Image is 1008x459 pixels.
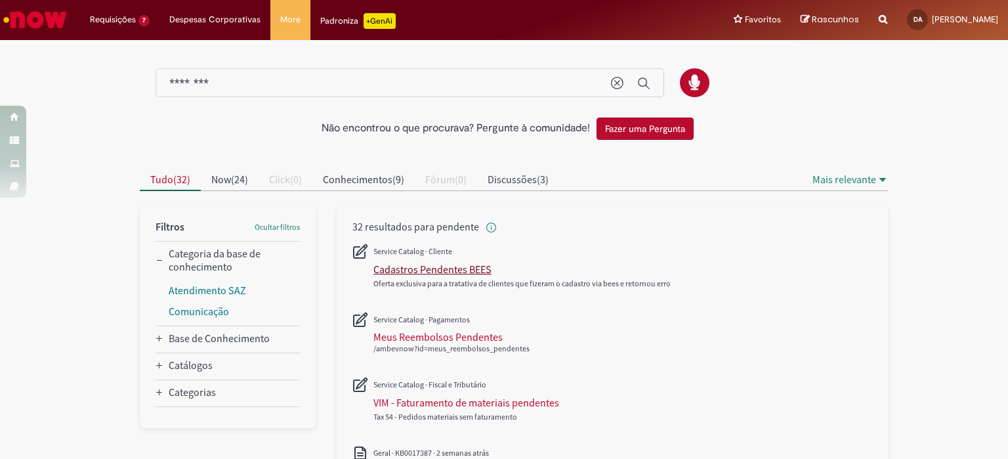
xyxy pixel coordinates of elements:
[801,14,859,26] a: Rascunhos
[322,123,590,135] h2: Não encontrou o que procurava? Pergunte à comunidade!
[1,7,69,33] img: ServiceNow
[597,118,694,140] button: Fazer uma Pergunta
[90,13,136,26] span: Requisições
[932,14,998,25] span: [PERSON_NAME]
[280,13,301,26] span: More
[812,13,859,26] span: Rascunhos
[138,15,150,26] span: 7
[364,13,396,29] p: +GenAi
[913,15,922,24] span: DA
[169,13,261,26] span: Despesas Corporativas
[320,13,396,29] div: Padroniza
[745,13,781,26] span: Favoritos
